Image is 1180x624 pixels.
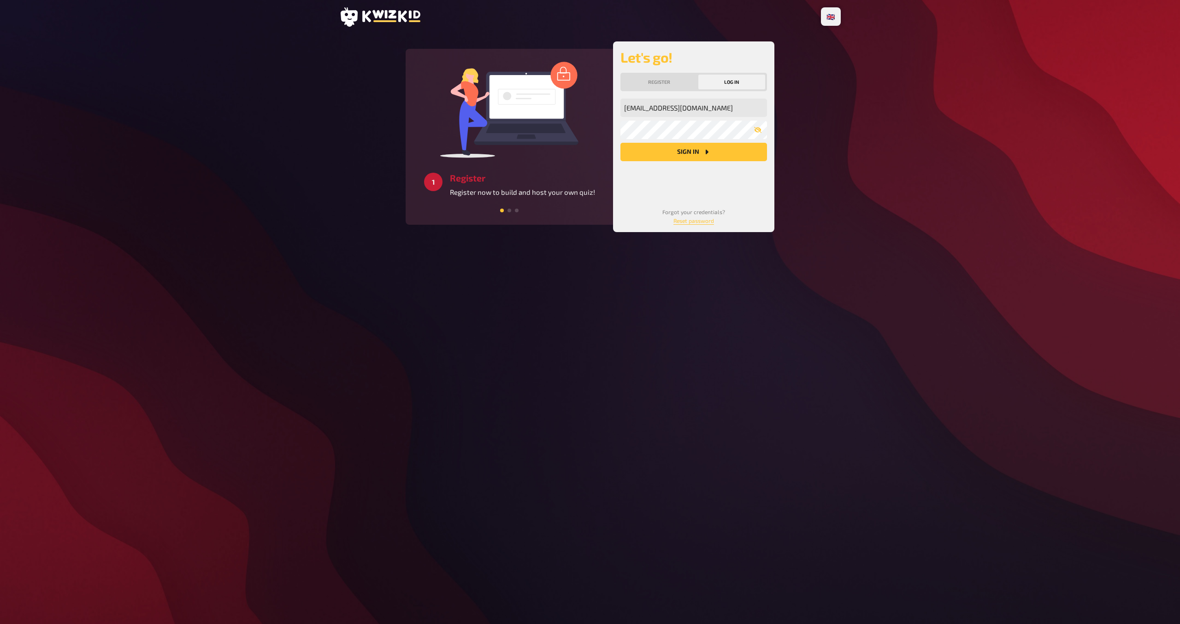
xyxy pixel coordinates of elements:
p: Register now to build and host your own quiz! [450,187,595,198]
h3: Register [450,173,595,183]
li: 🇬🇧 [823,9,839,24]
button: Register [622,75,696,89]
a: Reset password [673,217,714,224]
h2: Let's go! [620,49,767,65]
input: My email address [620,99,767,117]
div: 1 [424,173,442,191]
button: Log in [698,75,766,89]
button: Sign in [620,143,767,161]
small: Forgot your credentials? [662,209,725,224]
img: log in [440,61,578,158]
